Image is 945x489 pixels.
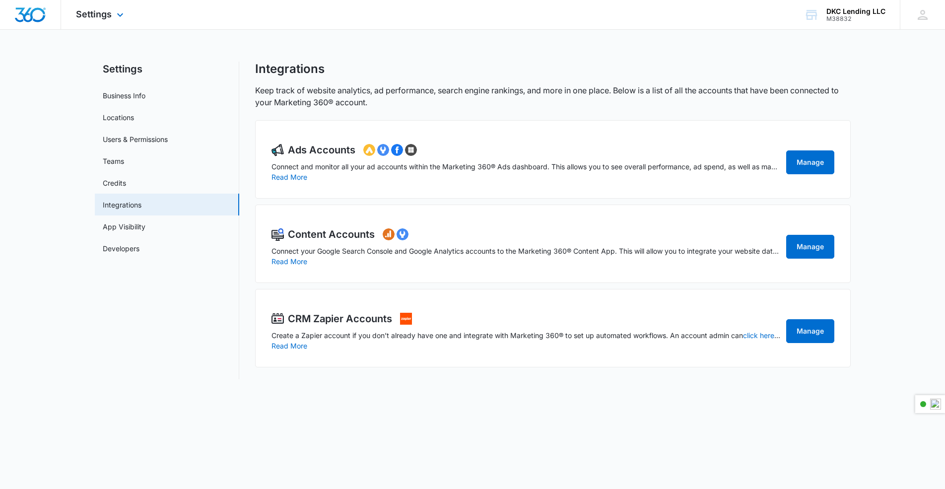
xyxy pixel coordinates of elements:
a: Manage [786,235,834,259]
a: Integrations [103,200,141,210]
span: Settings [76,9,112,19]
a: Credits [103,178,126,188]
a: Manage [786,150,834,174]
h1: Integrations [255,62,325,76]
a: Manage [786,319,834,343]
a: Locations [103,112,134,123]
a: Users & Permissions [103,134,168,144]
a: Developers [103,243,139,254]
img: googleads [363,144,375,156]
img: settings.integrations.zapier.alt [400,313,412,325]
p: Connect and monitor all your ad accounts within the Marketing 360® Ads dashboard. This allows you... [271,161,780,172]
h2: Content Accounts [288,227,375,242]
h2: Ads Accounts [288,142,355,157]
p: Connect your Google Search Console and Google Analytics accounts to the Marketing 360® Content Ap... [271,246,780,256]
div: account name [826,7,885,15]
img: googleanalytics [383,228,395,240]
a: click here [743,331,780,340]
img: bingads [405,144,417,156]
img: googlesearchconsole [397,228,408,240]
h2: CRM Zapier Accounts [288,311,392,326]
img: facebookads [391,144,403,156]
a: App Visibility [103,221,145,232]
button: Read More [271,343,307,349]
img: googlemerchantcenter [377,144,389,156]
p: Keep track of website analytics, ad performance, search engine rankings, and more in one place. B... [255,84,851,108]
button: Read More [271,258,307,265]
button: Read More [271,174,307,181]
a: Teams [103,156,124,166]
a: Business Info [103,90,145,101]
p: Create a Zapier account if you don’t already have one and integrate with Marketing 360® to set up... [271,330,780,341]
h2: Settings [95,62,239,76]
div: account id [826,15,885,22]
